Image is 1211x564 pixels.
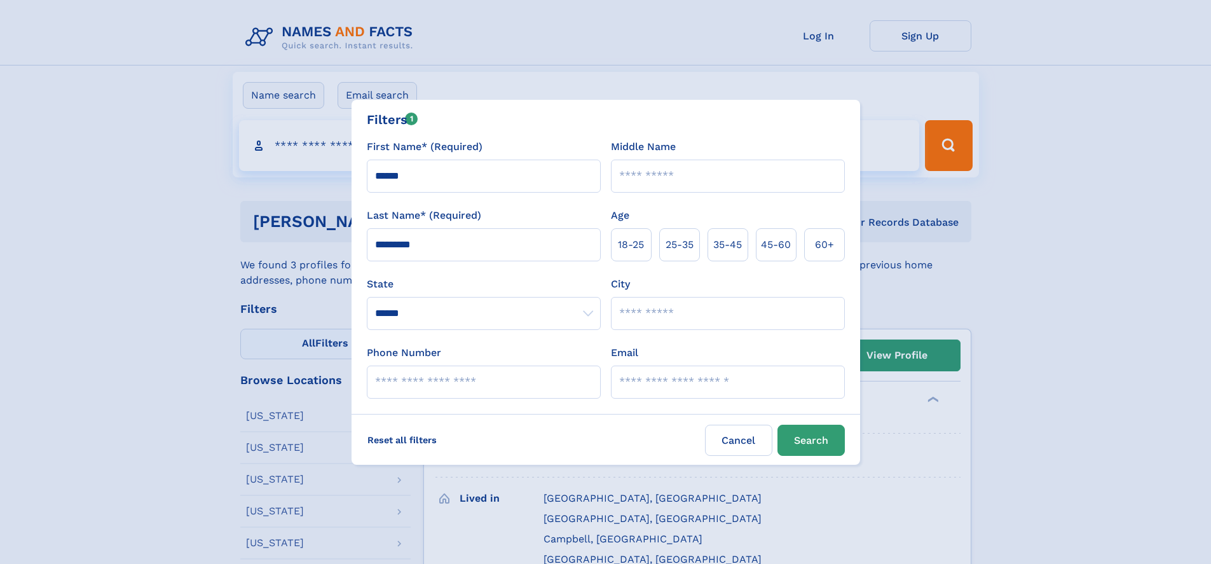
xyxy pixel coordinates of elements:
label: City [611,277,630,292]
label: Cancel [705,425,772,456]
span: 45‑60 [761,237,791,252]
label: First Name* (Required) [367,139,482,155]
label: Phone Number [367,345,441,361]
div: Filters [367,110,418,129]
label: Reset all filters [359,425,445,455]
span: 35‑45 [713,237,742,252]
button: Search [777,425,845,456]
label: Last Name* (Required) [367,208,481,223]
label: Middle Name [611,139,676,155]
label: State [367,277,601,292]
label: Email [611,345,638,361]
span: 60+ [815,237,834,252]
span: 18‑25 [618,237,644,252]
span: 25‑35 [666,237,694,252]
label: Age [611,208,629,223]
